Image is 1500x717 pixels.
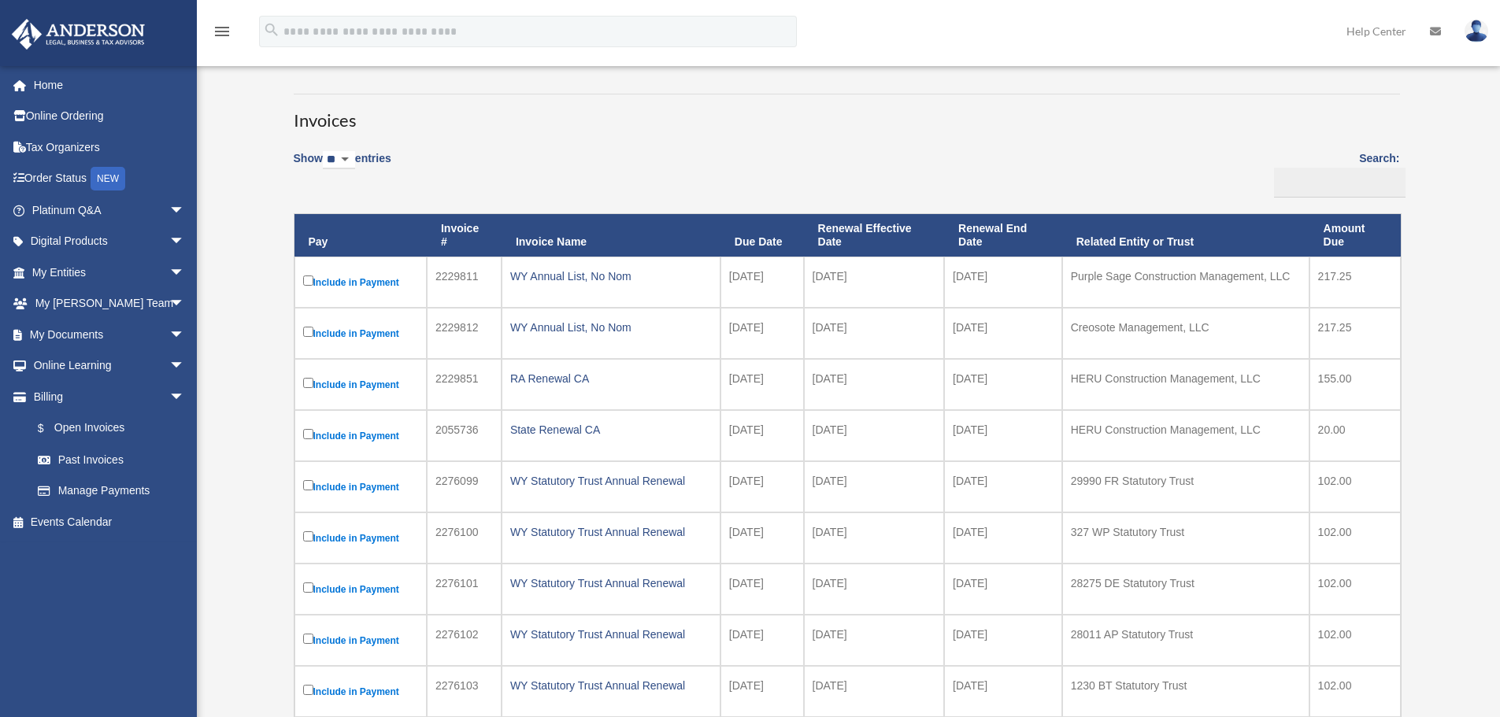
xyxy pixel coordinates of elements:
[1309,308,1401,359] td: 217.25
[944,461,1062,512] td: [DATE]
[804,257,945,308] td: [DATE]
[294,94,1400,133] h3: Invoices
[804,461,945,512] td: [DATE]
[720,359,804,410] td: [DATE]
[294,214,427,257] th: Pay: activate to sort column descending
[169,194,201,227] span: arrow_drop_down
[427,615,502,666] td: 2276102
[11,131,209,163] a: Tax Organizers
[1062,666,1309,717] td: 1230 BT Statutory Trust
[510,470,712,492] div: WY Statutory Trust Annual Renewal
[303,634,313,644] input: Include in Payment
[427,666,502,717] td: 2276103
[11,101,209,132] a: Online Ordering
[944,308,1062,359] td: [DATE]
[427,512,502,564] td: 2276100
[944,666,1062,717] td: [DATE]
[46,419,54,438] span: $
[944,257,1062,308] td: [DATE]
[510,623,712,645] div: WY Statutory Trust Annual Renewal
[427,359,502,410] td: 2229851
[303,272,418,292] label: Include in Payment
[303,477,418,497] label: Include in Payment
[510,316,712,338] div: WY Annual List, No Nom
[944,512,1062,564] td: [DATE]
[804,615,945,666] td: [DATE]
[303,682,418,701] label: Include in Payment
[11,257,209,288] a: My Entitiesarrow_drop_down
[303,630,418,650] label: Include in Payment
[720,308,804,359] td: [DATE]
[804,410,945,461] td: [DATE]
[303,582,313,593] input: Include in Payment
[1309,461,1401,512] td: 102.00
[1269,149,1400,198] label: Search:
[22,412,193,445] a: $Open Invoices
[427,410,502,461] td: 2055736
[804,359,945,410] td: [DATE]
[510,419,712,441] div: State Renewal CA
[1309,512,1401,564] td: 102.00
[1309,564,1401,615] td: 102.00
[1309,410,1401,461] td: 20.00
[1062,461,1309,512] td: 29990 FR Statutory Trust
[323,151,355,169] select: Showentries
[1309,359,1401,410] td: 155.00
[1062,564,1309,615] td: 28275 DE Statutory Trust
[263,21,280,39] i: search
[11,163,209,195] a: Order StatusNEW
[510,674,712,697] div: WY Statutory Trust Annual Renewal
[1309,666,1401,717] td: 102.00
[720,512,804,564] td: [DATE]
[303,426,418,445] label: Include in Payment
[11,350,209,382] a: Online Learningarrow_drop_down
[502,214,720,257] th: Invoice Name: activate to sort column ascending
[22,444,201,475] a: Past Invoices
[427,308,502,359] td: 2229812
[303,528,418,548] label: Include in Payment
[294,149,391,185] label: Show entries
[427,564,502,615] td: 2276101
[1309,615,1401,666] td: 102.00
[427,461,502,512] td: 2276099
[303,323,418,343] label: Include in Payment
[1062,308,1309,359] td: Creosote Management, LLC
[11,288,209,320] a: My [PERSON_NAME] Teamarrow_drop_down
[510,572,712,594] div: WY Statutory Trust Annual Renewal
[169,288,201,320] span: arrow_drop_down
[303,275,313,286] input: Include in Payment
[720,564,804,615] td: [DATE]
[720,666,804,717] td: [DATE]
[169,350,201,383] span: arrow_drop_down
[11,194,209,226] a: Platinum Q&Aarrow_drop_down
[303,429,313,439] input: Include in Payment
[944,564,1062,615] td: [DATE]
[1062,615,1309,666] td: 28011 AP Statutory Trust
[804,308,945,359] td: [DATE]
[169,319,201,351] span: arrow_drop_down
[11,381,201,412] a: Billingarrow_drop_down
[303,378,313,388] input: Include in Payment
[303,375,418,394] label: Include in Payment
[944,410,1062,461] td: [DATE]
[1062,512,1309,564] td: 327 WP Statutory Trust
[720,214,804,257] th: Due Date: activate to sort column ascending
[720,461,804,512] td: [DATE]
[213,22,231,41] i: menu
[944,214,1062,257] th: Renewal End Date: activate to sort column ascending
[1062,359,1309,410] td: HERU Construction Management, LLC
[1062,214,1309,257] th: Related Entity or Trust: activate to sort column ascending
[804,564,945,615] td: [DATE]
[7,19,150,50] img: Anderson Advisors Platinum Portal
[1062,257,1309,308] td: Purple Sage Construction Management, LLC
[804,666,945,717] td: [DATE]
[1309,214,1401,257] th: Amount Due: activate to sort column ascending
[427,214,502,257] th: Invoice #: activate to sort column ascending
[11,319,209,350] a: My Documentsarrow_drop_down
[720,257,804,308] td: [DATE]
[720,410,804,461] td: [DATE]
[720,615,804,666] td: [DATE]
[944,359,1062,410] td: [DATE]
[1465,20,1488,43] img: User Pic
[804,512,945,564] td: [DATE]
